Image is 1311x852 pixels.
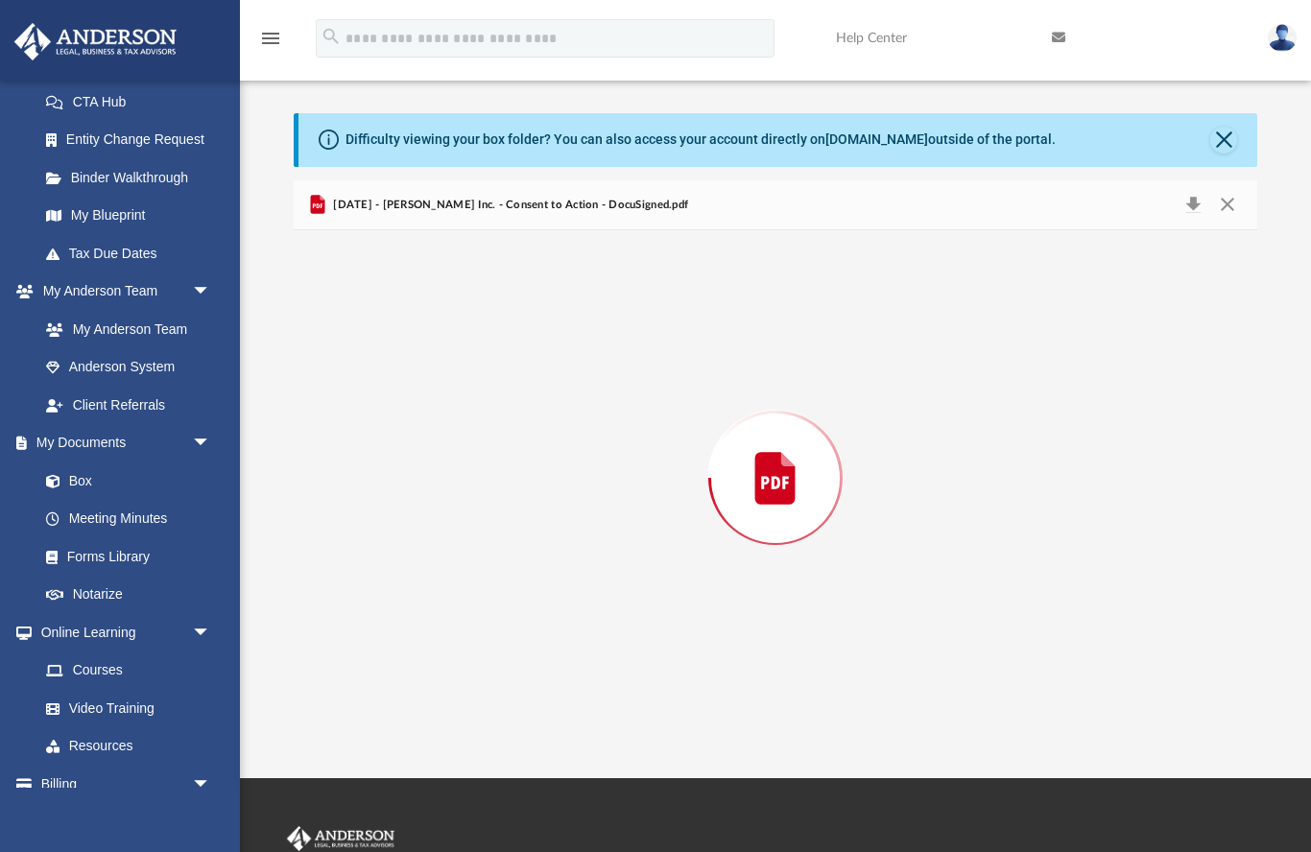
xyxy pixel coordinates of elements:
span: arrow_drop_down [192,424,230,463]
a: Courses [27,651,230,690]
a: My Blueprint [27,197,230,235]
a: Tax Due Dates [27,234,240,272]
a: Anderson System [27,348,230,387]
img: Anderson Advisors Platinum Portal [283,826,398,851]
a: Forms Library [27,537,221,576]
a: Resources [27,727,230,766]
button: Close [1210,192,1245,219]
i: search [321,26,342,47]
img: User Pic [1268,24,1297,52]
a: [DOMAIN_NAME] [825,131,928,147]
a: Notarize [27,576,230,614]
a: Online Learningarrow_drop_down [13,613,230,651]
button: Close [1210,127,1237,154]
a: Binder Walkthrough [27,158,240,197]
a: menu [259,36,282,50]
span: [DATE] - [PERSON_NAME] Inc. - Consent to Action - DocuSigned.pdf [329,197,688,214]
a: Box [27,461,221,500]
i: menu [259,27,282,50]
a: My Anderson Team [27,310,221,348]
a: Entity Change Request [27,121,240,159]
a: My Anderson Teamarrow_drop_down [13,272,230,311]
a: CTA Hub [27,83,240,121]
a: Billingarrow_drop_down [13,765,240,803]
span: arrow_drop_down [192,765,230,804]
img: Anderson Advisors Platinum Portal [9,23,182,60]
a: Client Referrals [27,386,230,424]
button: Download [1176,192,1210,219]
div: Preview [294,180,1257,726]
span: arrow_drop_down [192,613,230,652]
a: Meeting Minutes [27,500,230,538]
a: My Documentsarrow_drop_down [13,424,230,462]
a: Video Training [27,689,221,727]
span: arrow_drop_down [192,272,230,312]
div: Difficulty viewing your box folder? You can also access your account directly on outside of the p... [346,130,1056,150]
